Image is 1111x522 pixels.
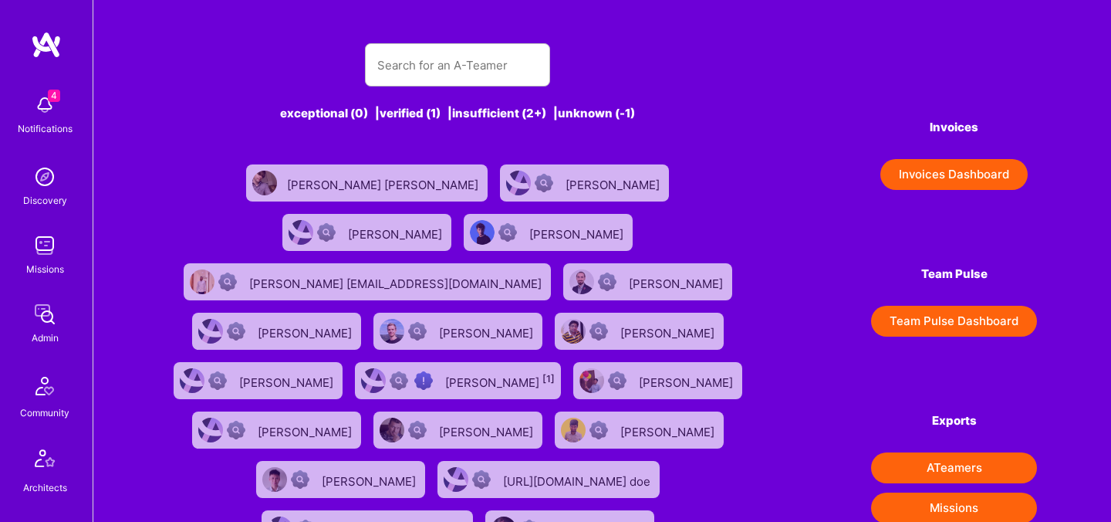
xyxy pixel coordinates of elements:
[380,418,404,442] img: User Avatar
[535,174,553,192] img: Not Scrubbed
[567,356,748,405] a: User AvatarNot Scrubbed[PERSON_NAME]
[361,368,386,393] img: User Avatar
[620,420,718,440] div: [PERSON_NAME]
[445,371,555,391] div: [PERSON_NAME]
[32,330,59,346] div: Admin
[377,46,538,85] input: Search for an A-Teamer
[871,306,1037,337] button: Team Pulse Dashboard
[289,220,313,245] img: User Avatar
[167,356,349,405] a: User AvatarNot Scrubbed[PERSON_NAME]
[549,405,730,455] a: User AvatarNot Scrubbed[PERSON_NAME]
[208,371,227,390] img: Not Scrubbed
[566,173,663,193] div: [PERSON_NAME]
[470,220,495,245] img: User Avatar
[29,90,60,120] img: bell
[871,453,1037,483] button: ATeamers
[190,269,214,294] img: User Avatar
[414,371,433,390] img: High Potential User
[29,299,60,330] img: admin teamwork
[579,368,604,393] img: User Avatar
[31,31,62,59] img: logo
[317,223,336,242] img: Not Scrubbed
[871,267,1037,281] h4: Team Pulse
[380,319,404,344] img: User Avatar
[186,307,367,356] a: User AvatarNot Scrubbed[PERSON_NAME]
[542,373,555,385] sup: [1]
[608,371,626,390] img: Not Scrubbed
[198,418,223,442] img: User Avatar
[439,321,536,341] div: [PERSON_NAME]
[880,159,1028,190] button: Invoices Dashboard
[639,371,736,391] div: [PERSON_NAME]
[503,469,653,490] div: [URL][DOMAIN_NAME] doe
[569,269,594,294] img: User Avatar
[258,420,355,440] div: [PERSON_NAME]
[29,161,60,192] img: discovery
[258,321,355,341] div: [PERSON_NAME]
[18,120,73,137] div: Notifications
[561,418,586,442] img: User Avatar
[871,414,1037,428] h4: Exports
[549,307,730,356] a: User AvatarNot Scrubbed[PERSON_NAME]
[620,321,718,341] div: [PERSON_NAME]
[506,171,531,195] img: User Avatar
[177,257,557,307] a: User AvatarNot Scrubbed[PERSON_NAME] [EMAIL_ADDRESS][DOMAIN_NAME]
[186,405,367,455] a: User AvatarNot Scrubbed[PERSON_NAME]
[262,467,287,492] img: User Avatar
[240,158,494,208] a: User Avatar[PERSON_NAME] [PERSON_NAME]
[227,322,245,341] img: Not Scrubbed
[871,120,1037,134] h4: Invoices
[589,322,608,341] img: Not Scrubbed
[871,159,1037,190] a: Invoices Dashboard
[29,230,60,261] img: teamwork
[252,171,277,195] img: User Avatar
[198,319,223,344] img: User Avatar
[348,222,445,242] div: [PERSON_NAME]
[23,192,67,208] div: Discovery
[48,90,60,102] span: 4
[408,322,427,341] img: Not Scrubbed
[598,273,616,291] img: Not Scrubbed
[367,405,549,455] a: User AvatarNot Scrubbed[PERSON_NAME]
[20,405,69,421] div: Community
[287,173,481,193] div: [PERSON_NAME] [PERSON_NAME]
[431,455,666,504] a: User AvatarNot Scrubbed[URL][DOMAIN_NAME] doe
[250,455,431,504] a: User AvatarNot Scrubbed[PERSON_NAME]
[557,257,738,307] a: User AvatarNot Scrubbed[PERSON_NAME]
[23,480,67,496] div: Architects
[367,307,549,356] a: User AvatarNot Scrubbed[PERSON_NAME]
[408,421,427,439] img: Not Scrubbed
[472,470,491,489] img: Not Scrubbed
[26,368,63,405] img: Community
[26,442,63,480] img: Architects
[227,421,245,439] img: Not Scrubbed
[322,469,419,490] div: [PERSON_NAME]
[494,158,675,208] a: User AvatarNot Scrubbed[PERSON_NAME]
[276,208,458,257] a: User AvatarNot Scrubbed[PERSON_NAME]
[180,368,204,393] img: User Avatar
[498,223,517,242] img: Not Scrubbed
[458,208,639,257] a: User AvatarNot Scrubbed[PERSON_NAME]
[589,421,608,439] img: Not Scrubbed
[249,272,545,292] div: [PERSON_NAME] [EMAIL_ADDRESS][DOMAIN_NAME]
[444,467,468,492] img: User Avatar
[167,105,748,121] div: exceptional (0) | verified (1) | insufficient (2+) | unknown (-1)
[349,356,567,405] a: User AvatarNot fully vettedHigh Potential User[PERSON_NAME][1]
[291,470,309,489] img: Not Scrubbed
[26,261,64,277] div: Missions
[561,319,586,344] img: User Avatar
[239,371,336,391] div: [PERSON_NAME]
[629,272,726,292] div: [PERSON_NAME]
[218,273,237,291] img: Not Scrubbed
[390,371,408,390] img: Not fully vetted
[439,420,536,440] div: [PERSON_NAME]
[529,222,626,242] div: [PERSON_NAME]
